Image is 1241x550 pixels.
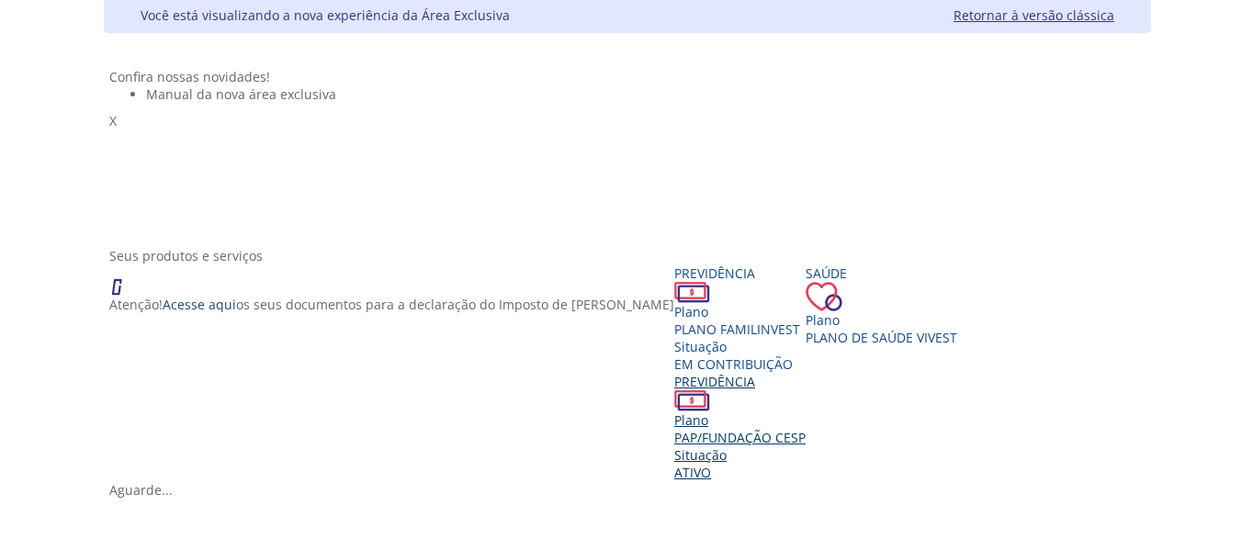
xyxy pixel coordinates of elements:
div: Plano [674,411,806,429]
span: EM CONTRIBUIÇÃO [674,355,793,373]
img: ico_dinheiro.png [674,390,710,411]
div: Aguarde... [109,481,1145,499]
span: PAP/FUNDAÇÃO CESP [674,429,806,446]
div: Situação [674,446,806,464]
p: Atenção! os seus documentos para a declaração do Imposto de [PERSON_NAME] [109,296,674,313]
div: Confira nossas novidades! [109,68,1145,85]
div: Previdência [674,373,806,390]
span: Ativo [674,464,711,481]
section: <span lang="en" dir="ltr">ProdutosCard</span> [109,247,1145,499]
div: Plano [806,311,957,329]
div: Plano [674,303,806,320]
span: X [109,112,117,129]
span: Manual da nova área exclusiva [146,85,336,103]
a: Previdência PlanoPAP/FUNDAÇÃO CESP SituaçãoAtivo [674,373,806,481]
span: PLANO FAMILINVEST [674,320,800,338]
img: ico_dinheiro.png [674,282,710,303]
div: Saúde [806,264,957,282]
div: Seus produtos e serviços [109,247,1145,264]
div: Previdência [674,264,806,282]
div: Você está visualizando a nova experiência da Área Exclusiva [141,6,510,24]
a: Previdência PlanoPLANO FAMILINVEST SituaçãoEM CONTRIBUIÇÃO [674,264,806,373]
section: <span lang="pt-BR" dir="ltr">Visualizador do Conteúdo da Web</span> 1 [109,68,1145,229]
a: Retornar à versão clássica [953,6,1114,24]
a: Acesse aqui [163,296,236,313]
img: ico_atencao.png [109,264,141,296]
div: Situação [674,338,806,355]
a: Saúde PlanoPlano de Saúde VIVEST [806,264,957,346]
img: ico_coracao.png [806,282,842,311]
span: Plano de Saúde VIVEST [806,329,957,346]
